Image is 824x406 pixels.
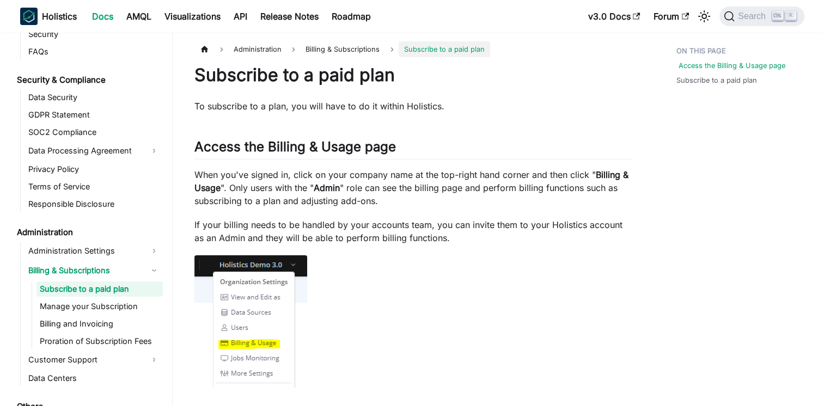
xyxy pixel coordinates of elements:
a: API [227,8,254,25]
a: v3.0 Docs [582,8,647,25]
a: Billing & Subscriptions [25,262,163,279]
span: Billing & Subscriptions [300,41,385,57]
h2: Access the Billing & Usage page [194,139,633,159]
a: HolisticsHolistics [20,8,77,25]
a: Forum [647,8,695,25]
a: Manage your Subscription [36,299,163,314]
a: Terms of Service [25,179,163,194]
a: Security & Compliance [14,72,163,88]
strong: Billing & Usage [194,169,628,193]
nav: Docs sidebar [9,33,173,406]
a: Docs [86,8,120,25]
kbd: K [785,11,796,21]
a: Administration Settings [25,242,163,260]
a: Billing and Invoicing [36,316,163,331]
a: Data Processing Agreement [25,142,163,159]
a: Release Notes [254,8,325,25]
a: Proration of Subscription Fees [36,334,163,349]
a: SOC2 Compliance [25,125,163,140]
a: AMQL [120,8,158,25]
span: Subscribe to a paid plan [399,41,490,57]
img: Holistics [20,8,38,25]
h1: Subscribe to a paid plan [194,64,633,86]
p: To subscribe to a plan, you will have to do it within Holistics. [194,100,633,113]
a: Subscribe to a paid plan [36,281,163,297]
a: Privacy Policy [25,162,163,177]
a: GDPR Statement [25,107,163,122]
button: Search (Ctrl+K) [719,7,804,26]
span: Search [735,11,772,21]
a: Data Security [25,90,163,105]
span: Administration [228,41,287,57]
a: Customer Support [25,351,163,368]
a: Roadmap [325,8,377,25]
a: Home page [194,41,215,57]
p: When you've signed in, click on your company name at the top-right hand corner and then click " "... [194,168,633,207]
a: Data Centers [25,371,163,386]
nav: Breadcrumbs [194,41,633,57]
a: Subscribe to a paid plan [676,75,757,85]
a: Administration [14,225,163,240]
a: Responsible Disclosure [25,196,163,212]
strong: Admin [314,182,340,193]
a: Visualizations [158,8,227,25]
a: Access the Billing & Usage page [679,60,785,71]
a: FAQs [25,44,163,59]
b: Holistics [42,10,77,23]
a: Security [25,27,163,42]
p: If your billing needs to be handled by your accounts team, you can invite them to your Holistics ... [194,218,633,244]
button: Switch between dark and light mode (currently light mode) [695,8,713,25]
